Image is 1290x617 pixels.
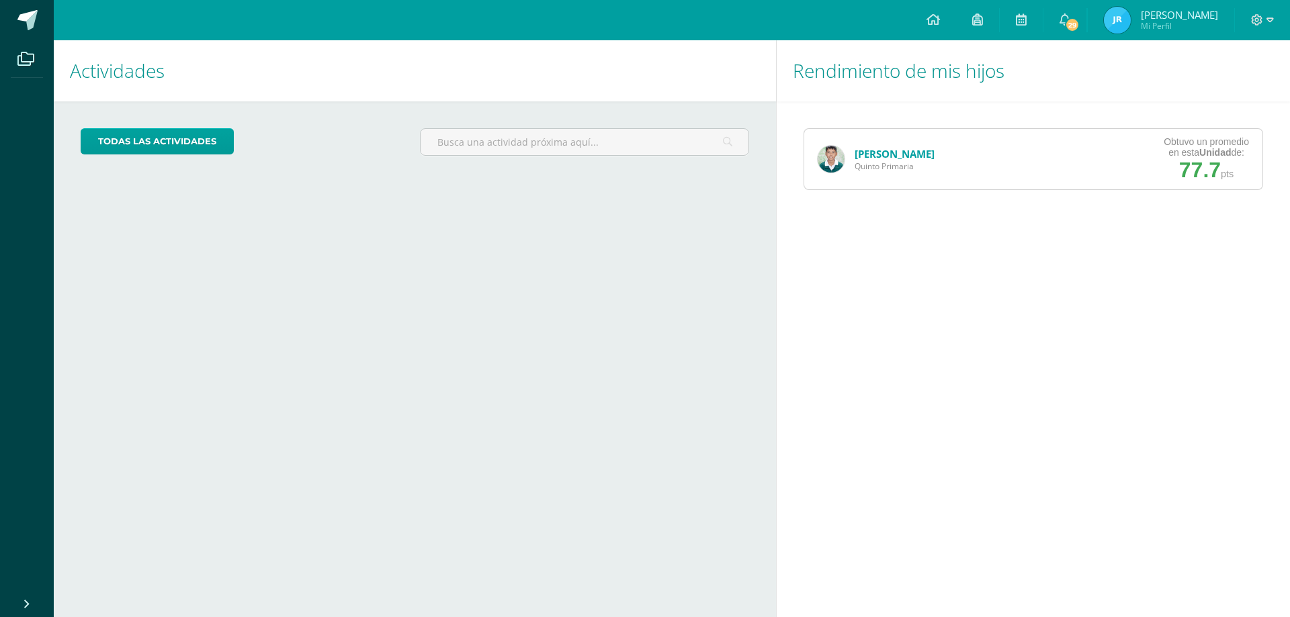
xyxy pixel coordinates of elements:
span: pts [1221,169,1234,179]
strong: Unidad [1199,147,1231,158]
span: Mi Perfil [1141,20,1218,32]
h1: Actividades [70,40,760,101]
span: 29 [1065,17,1080,32]
a: todas las Actividades [81,128,234,154]
span: [PERSON_NAME] [1141,8,1218,21]
img: a5db82c216af90b15113c4df96556155.png [818,146,845,173]
span: Quinto Primaria [855,160,935,172]
a: [PERSON_NAME] [855,147,935,160]
h1: Rendimiento de mis hijos [793,40,1274,101]
span: 77.7 [1179,158,1221,182]
img: 45a33a7893dbbcad097a3111bcd52611.png [1104,7,1131,34]
div: Obtuvo un promedio en esta de: [1164,136,1249,158]
input: Busca una actividad próxima aquí... [421,129,748,155]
